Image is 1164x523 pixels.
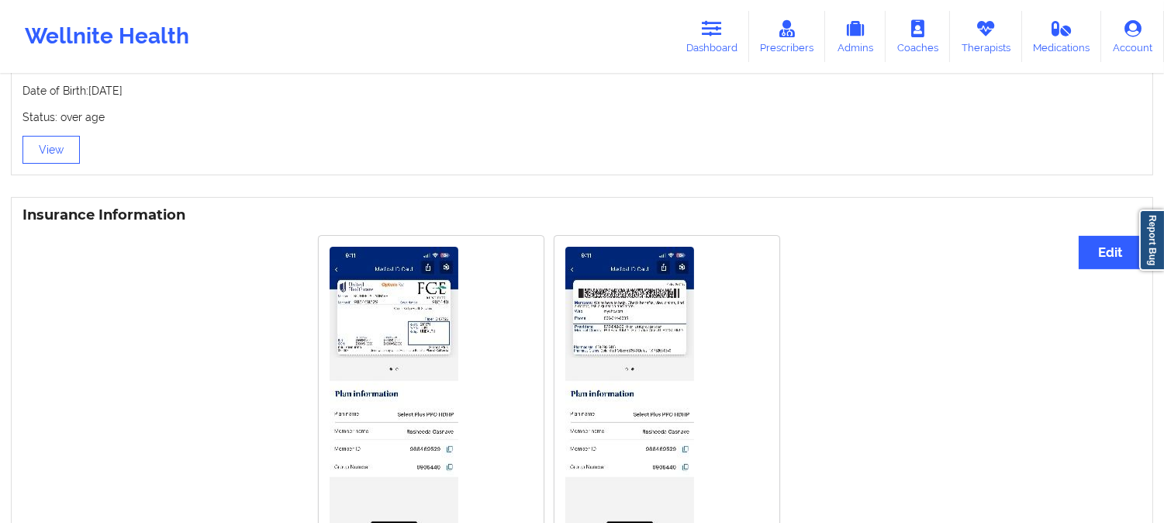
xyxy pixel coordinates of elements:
button: Edit [1079,236,1142,269]
a: Medications [1022,11,1102,62]
p: Status: over age [22,109,1142,125]
a: Prescribers [749,11,826,62]
a: Account [1101,11,1164,62]
button: View [22,136,80,164]
p: Date of Birth: [DATE] [22,83,1142,99]
a: Dashboard [675,11,749,62]
a: Therapists [950,11,1022,62]
a: Admins [825,11,886,62]
a: Coaches [886,11,950,62]
h3: Insurance Information [22,206,1142,224]
a: Report Bug [1139,210,1164,271]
